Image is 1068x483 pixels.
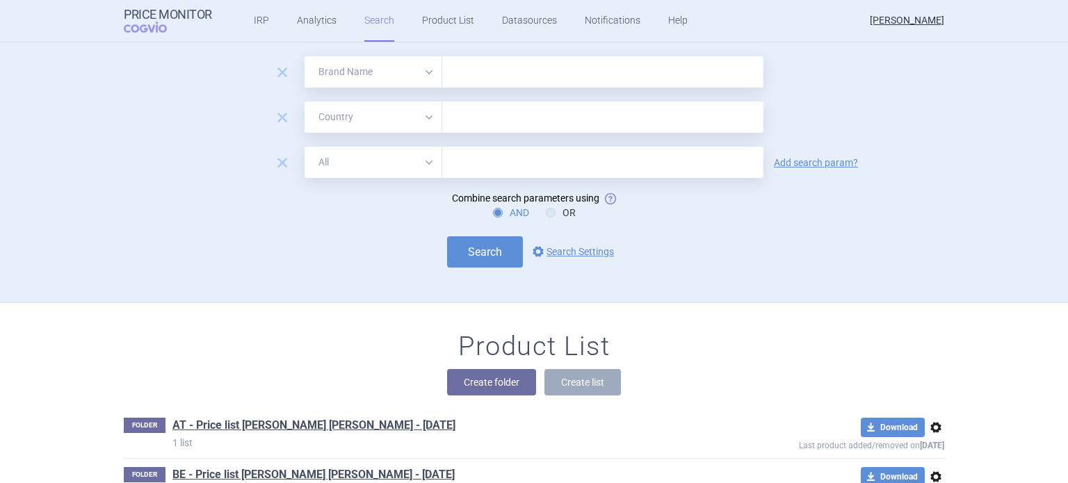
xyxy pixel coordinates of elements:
[172,418,455,433] a: AT - Price list [PERSON_NAME] [PERSON_NAME] - [DATE]
[124,467,165,482] p: FOLDER
[172,418,455,436] h1: AT - Price list Eli Lilly - Sep 2021
[546,206,576,220] label: OR
[458,331,610,363] h1: Product List
[172,467,455,482] a: BE - Price list [PERSON_NAME] [PERSON_NAME] - [DATE]
[124,418,165,433] p: FOLDER
[698,437,944,450] p: Last product added/removed on
[172,436,698,450] p: 1 list
[452,193,599,204] span: Combine search parameters using
[447,369,536,395] button: Create folder
[124,8,212,34] a: Price MonitorCOGVIO
[530,243,614,260] a: Search Settings
[124,22,186,33] span: COGVIO
[493,206,529,220] label: AND
[861,418,925,437] button: Download
[774,158,858,167] a: Add search param?
[124,8,212,22] strong: Price Monitor
[544,369,621,395] button: Create list
[447,236,523,268] button: Search
[920,441,944,450] strong: [DATE]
